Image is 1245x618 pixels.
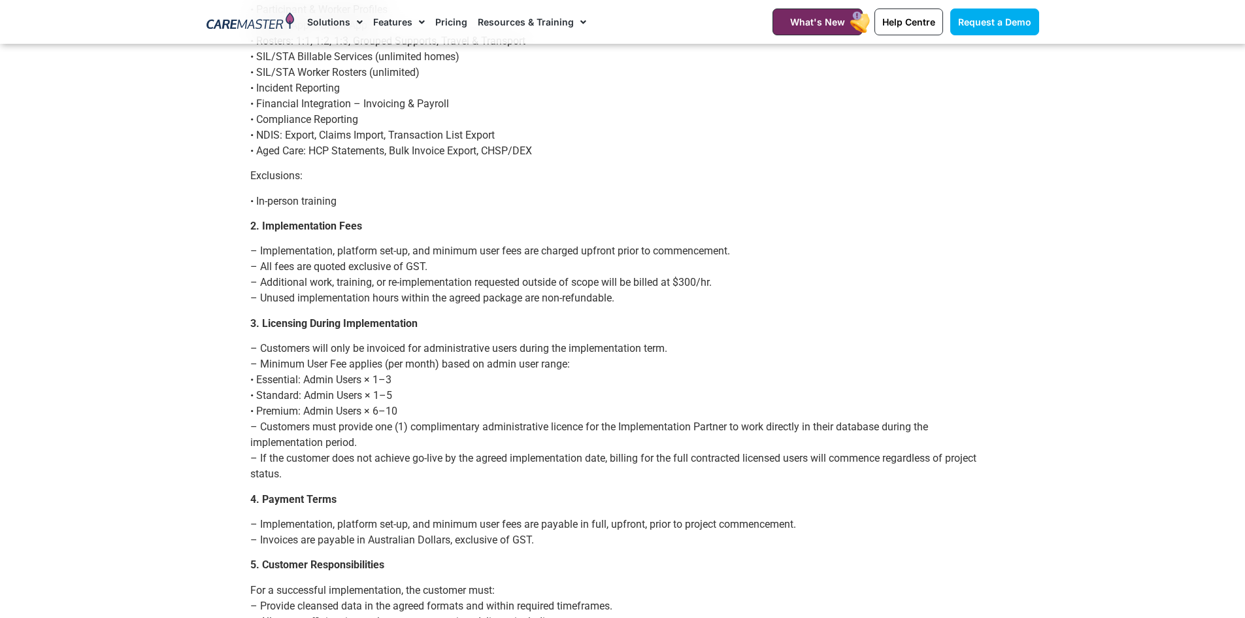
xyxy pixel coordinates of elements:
strong: 3. Licensing During Implementation [250,317,418,330]
a: Request a Demo [950,9,1039,35]
p: – Customers will only be invoiced for administrative users during the implementation term. – Mini... [250,341,995,482]
strong: 5. Customer Responsibilities [250,558,384,571]
span: What's New [790,16,845,27]
p: – Implementation, platform set-up, and minimum user fees are charged upfront prior to commencemen... [250,243,995,306]
strong: 2. Implementation Fees [250,220,362,232]
span: Request a Demo [958,16,1031,27]
p: • In-person training [250,194,995,209]
a: What's New [772,9,863,35]
p: – Implementation, platform set-up, and minimum user fees are payable in full, upfront, prior to p... [250,517,995,548]
p: Exclusions: [250,168,995,184]
p: • Participant & Worker Profiles • Worker App + Client App • Rosters: 1:1, 1:2, 1:3, Grouped Suppo... [250,2,995,159]
a: Help Centre [874,9,943,35]
strong: 4. Payment Terms [250,493,337,506]
img: CareMaster Logo [207,12,295,32]
span: Help Centre [882,16,935,27]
